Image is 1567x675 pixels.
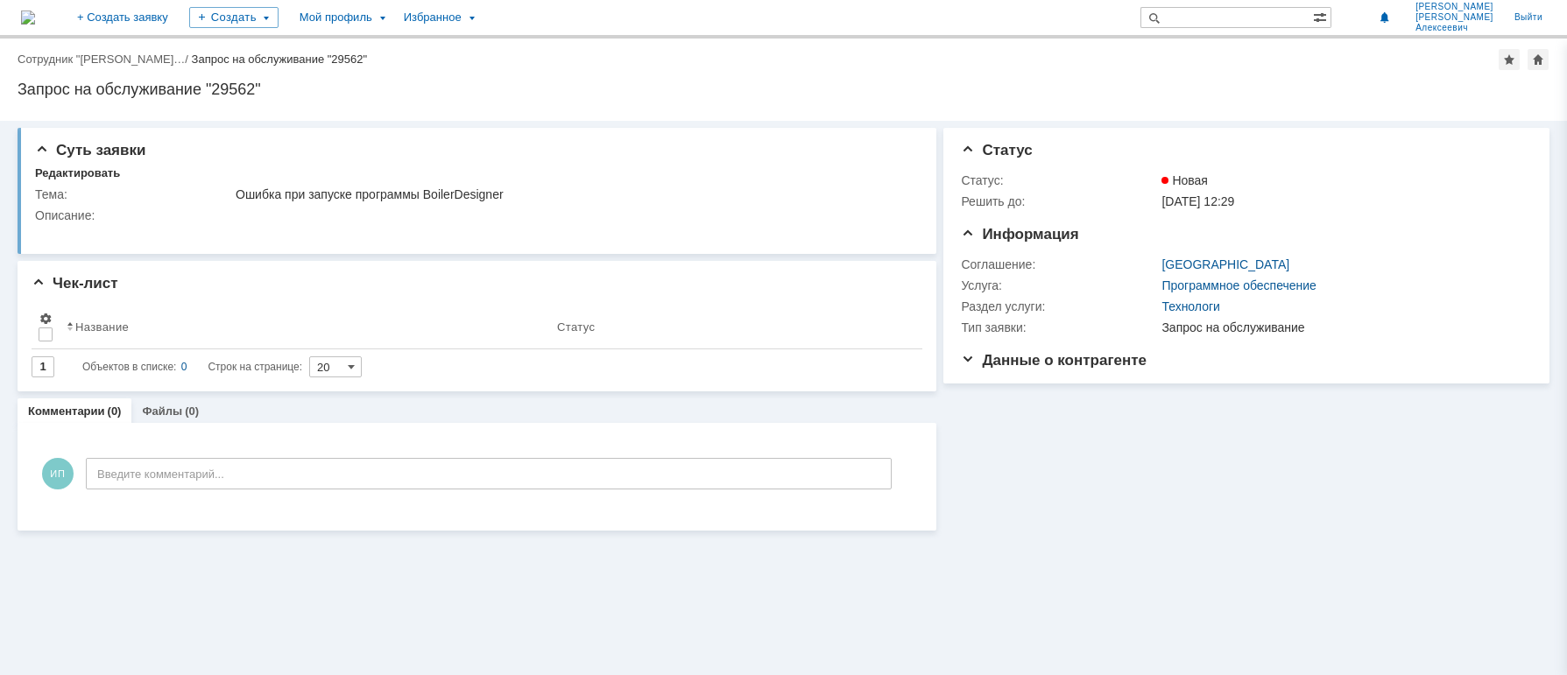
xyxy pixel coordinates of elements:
div: Запрос на обслуживание "29562" [18,81,1549,98]
div: 0 [181,356,187,377]
div: Статус: [961,173,1158,187]
div: Сделать домашней страницей [1528,49,1549,70]
div: Описание: [35,208,914,222]
span: Чек-лист [32,275,118,292]
span: Статус [961,142,1032,158]
a: Программное обеспечение [1161,278,1316,292]
div: Ошибка при запуске программы BoilerDesigner [236,187,910,201]
a: Файлы [142,404,182,418]
div: Редактировать [35,166,120,180]
i: Строк на странице: [82,356,302,377]
div: Статус [557,320,595,334]
a: [GEOGRAPHIC_DATA] [1161,257,1289,271]
div: Тип заявки: [961,320,1158,334]
a: Комментарии [28,404,105,418]
span: [DATE] 12:29 [1161,194,1234,208]
div: (0) [185,404,199,418]
span: [PERSON_NAME] [1415,2,1493,12]
div: Запрос на обслуживание "29562" [192,53,368,66]
a: Технологи [1161,299,1220,313]
span: Настройки [39,312,53,326]
div: Тема: [35,187,232,201]
span: Алексеевич [1415,23,1493,33]
th: Название [60,305,550,349]
div: Соглашение: [961,257,1158,271]
div: Создать [189,7,279,28]
span: Суть заявки [35,142,145,158]
span: Информация [961,226,1078,243]
span: Расширенный поиск [1313,8,1331,25]
span: [PERSON_NAME] [1415,12,1493,23]
span: Данные о контрагенте [961,352,1147,369]
a: Сотрудник "[PERSON_NAME]… [18,53,185,66]
div: / [18,53,192,66]
div: Название [75,320,129,334]
div: Добавить в избранное [1499,49,1520,70]
span: ИП [42,458,74,489]
th: Статус [550,305,908,349]
div: Услуга: [961,278,1158,292]
span: Новая [1161,173,1208,187]
div: Запрос на обслуживание [1161,320,1522,334]
div: (0) [108,404,122,418]
div: Решить до: [961,194,1158,208]
div: Раздел услуги: [961,299,1158,313]
a: Перейти на домашнюю страницу [21,11,35,25]
span: Объектов в списке: [82,361,176,373]
img: logo [21,11,35,25]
